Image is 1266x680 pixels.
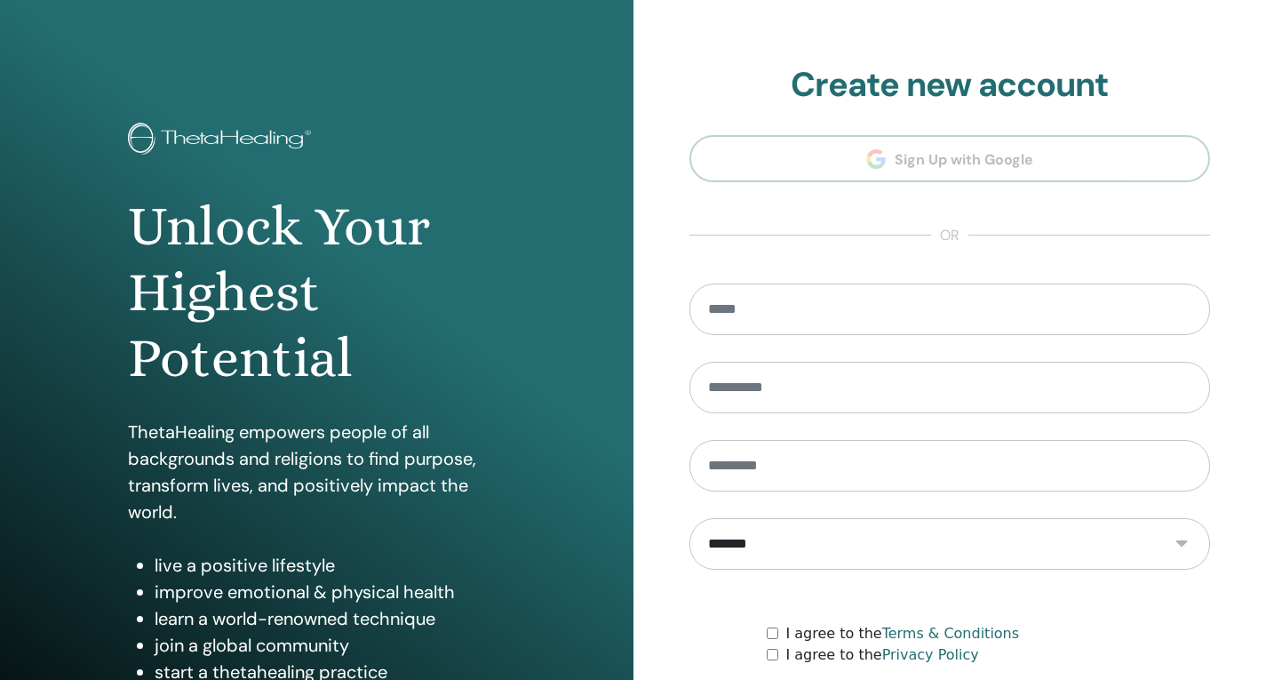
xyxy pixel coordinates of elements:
[931,225,968,246] span: or
[882,646,979,663] a: Privacy Policy
[155,579,506,605] li: improve emotional & physical health
[128,194,506,392] h1: Unlock Your Highest Potential
[785,623,1019,644] label: I agree to the
[689,65,1211,106] h2: Create new account
[785,644,978,666] label: I agree to the
[155,552,506,579] li: live a positive lifestyle
[882,625,1019,642] a: Terms & Conditions
[155,632,506,659] li: join a global community
[128,419,506,525] p: ThetaHealing empowers people of all backgrounds and religions to find purpose, transform lives, a...
[155,605,506,632] li: learn a world-renowned technique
